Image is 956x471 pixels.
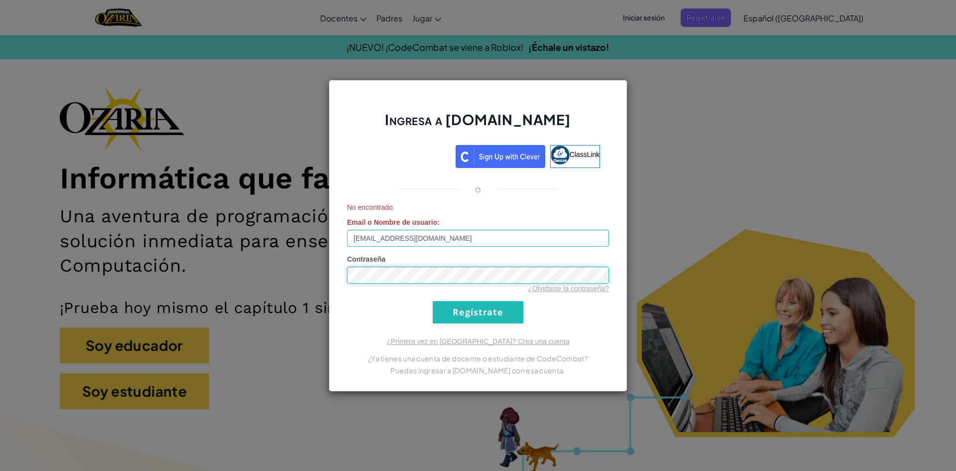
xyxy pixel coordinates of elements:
[347,110,609,139] h2: Ingresa a [DOMAIN_NAME]
[347,217,440,227] label: :
[347,218,437,226] span: Email o Nombre de usuario
[570,150,600,158] span: ClassLink
[551,146,570,164] img: classlink-logo-small.png
[347,352,609,364] p: ¿Ya tienes una cuenta de docente o estudiante de CodeCombat?
[351,144,456,166] iframe: Botón de Acceder con Google
[386,337,570,345] a: ¿Primera vez en [GEOGRAPHIC_DATA]? Crea una cuenta
[433,301,523,323] input: Regístrate
[475,183,481,195] p: o
[347,202,609,212] span: No encontrado.
[456,145,545,168] img: clever_sso_button@2x.png
[347,364,609,376] p: Puedes ingresar a [DOMAIN_NAME] con esa cuenta.
[347,255,385,263] span: Contraseña
[528,285,609,293] a: ¿Olvidaste la contraseña?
